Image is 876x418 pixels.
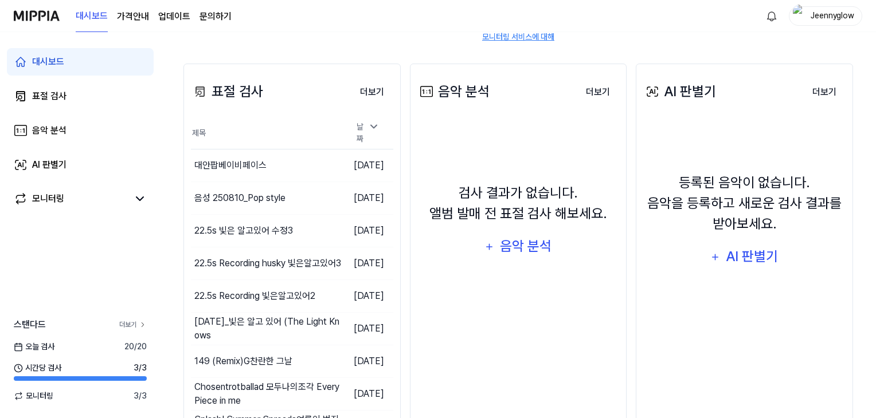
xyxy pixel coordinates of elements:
button: AI 판별기 [703,243,786,271]
span: 3 / 3 [134,362,147,374]
td: [DATE] [343,149,393,182]
div: 22.5s 빛은 알고있어 수정3 [194,224,293,238]
div: AI 판별기 [32,158,67,172]
button: 더보기 [577,81,619,104]
div: 음악 분석 [498,235,553,257]
button: profileJeennyglow [789,6,862,26]
a: 더보기 [577,80,619,104]
button: 음악 분석 [477,233,560,261]
div: 모니터링 [32,192,64,206]
div: 22.5s Recording 빛은알고있어2 [194,289,315,303]
td: [DATE] [343,215,393,247]
span: 20 / 20 [124,341,147,353]
div: 대시보드 [32,55,64,69]
div: 날짜 [352,117,384,148]
td: [DATE] [343,280,393,313]
div: 등록된 음악이 없습니다. 음악을 등록하고 새로운 검사 결과를 받아보세요. [643,172,846,234]
span: 시간당 검사 [14,362,61,374]
img: 알림 [765,9,779,23]
span: 스탠다드 [14,318,46,332]
div: AI 판별기 [724,246,779,267]
td: [DATE] [343,182,393,215]
span: 3 / 3 [134,390,147,402]
th: 제목 [191,117,343,149]
div: 22.5s Recording husky 빛은알고있어3 [194,257,341,270]
div: 표절 검사 [191,81,263,102]
a: 더보기 [803,80,846,104]
span: 오늘 검사 [14,341,54,353]
button: 더보기 [803,81,846,104]
div: [DATE]_빛은 알고 있어 (The Light Knows [194,315,343,342]
a: 더보기 [351,80,393,104]
img: profile [793,5,807,27]
a: 모니터링 서비스에 대해 [482,31,554,43]
div: 149 (Remix)G찬란한 그날 [194,354,292,368]
a: 더보기 [119,320,147,330]
a: 문의하기 [200,10,232,23]
a: 업데이트 [158,10,190,23]
td: [DATE] [343,378,393,411]
button: 가격안내 [117,10,149,23]
a: 대시보드 [76,1,108,32]
div: 음악 분석 [417,81,490,102]
a: AI 판별기 [7,151,154,179]
a: 모니터링 [14,192,128,206]
td: [DATE] [343,313,393,345]
button: 더보기 [351,81,393,104]
a: 표절 검사 [7,82,154,110]
a: 대시보드 [7,48,154,76]
a: 음악 분석 [7,117,154,144]
td: [DATE] [343,345,393,378]
div: 음악 분석 [32,124,67,137]
div: AI 판별기 [643,81,716,102]
div: 검사 결과가 없습니다. 앨범 발매 전 표절 검사 해보세요. [429,183,607,224]
div: 대안팝베이비페이스 [194,159,267,172]
div: 음성 250810_Pop style [194,191,286,205]
div: Jeennyglow [810,9,855,22]
td: [DATE] [343,247,393,280]
div: Chosentrotballad 모두나의조각 Every Piece in me [194,380,343,408]
span: 모니터링 [14,390,53,402]
div: 표절 검사 [32,89,67,103]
